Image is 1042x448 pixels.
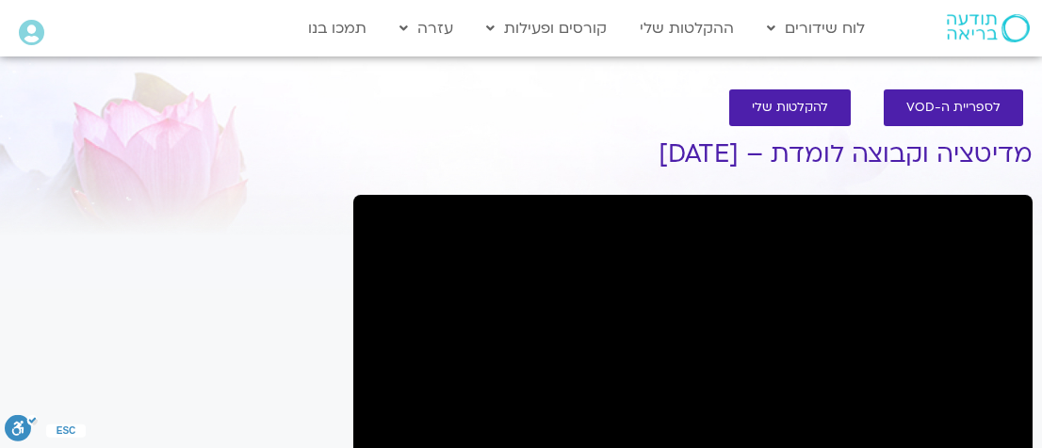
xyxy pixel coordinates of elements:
[947,14,1030,42] img: תודעה בריאה
[884,89,1023,126] a: לספריית ה-VOD
[729,89,851,126] a: להקלטות שלי
[390,10,463,46] a: עזרה
[906,101,1001,115] span: לספריית ה-VOD
[477,10,616,46] a: קורסים ופעילות
[299,10,376,46] a: תמכו בנו
[757,10,874,46] a: לוח שידורים
[630,10,743,46] a: ההקלטות שלי
[752,101,828,115] span: להקלטות שלי
[353,140,1033,168] h1: מדיטציה וקבוצה לומדת – [DATE]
